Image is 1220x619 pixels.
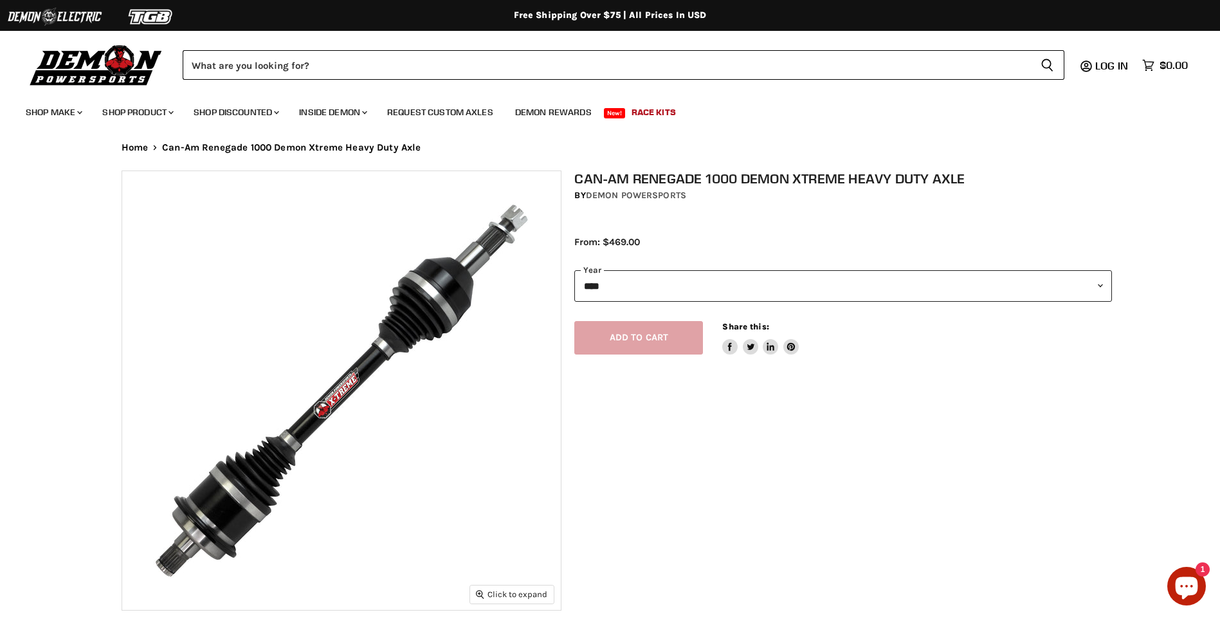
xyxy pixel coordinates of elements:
[574,189,1112,203] div: by
[722,322,769,331] span: Share this:
[470,586,554,603] button: Click to expand
[574,171,1112,187] h1: Can-Am Renegade 1000 Demon Xtreme Heavy Duty Axle
[586,190,686,201] a: Demon Powersports
[96,142,1125,153] nav: Breadcrumbs
[26,42,167,88] img: Demon Powersports
[722,321,799,355] aside: Share this:
[476,589,547,599] span: Click to expand
[162,142,421,153] span: Can-Am Renegade 1000 Demon Xtreme Heavy Duty Axle
[103,5,199,29] img: TGB Logo 2
[1095,59,1128,72] span: Log in
[122,142,149,153] a: Home
[16,94,1185,125] ul: Main menu
[93,99,181,125] a: Shop Product
[6,5,103,29] img: Demon Electric Logo 2
[1163,567,1210,609] inbox-online-store-chat: Shopify online store chat
[505,99,601,125] a: Demon Rewards
[604,108,626,118] span: New!
[1136,56,1194,75] a: $0.00
[183,50,1064,80] form: Product
[184,99,287,125] a: Shop Discounted
[574,270,1112,302] select: year
[183,50,1030,80] input: Search
[378,99,503,125] a: Request Custom Axles
[96,10,1125,21] div: Free Shipping Over $75 | All Prices In USD
[1089,60,1136,71] a: Log in
[16,99,90,125] a: Shop Make
[574,236,640,248] span: From: $469.00
[122,171,561,610] img: IMAGE
[622,99,686,125] a: Race Kits
[1160,59,1188,71] span: $0.00
[1030,50,1064,80] button: Search
[289,99,375,125] a: Inside Demon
